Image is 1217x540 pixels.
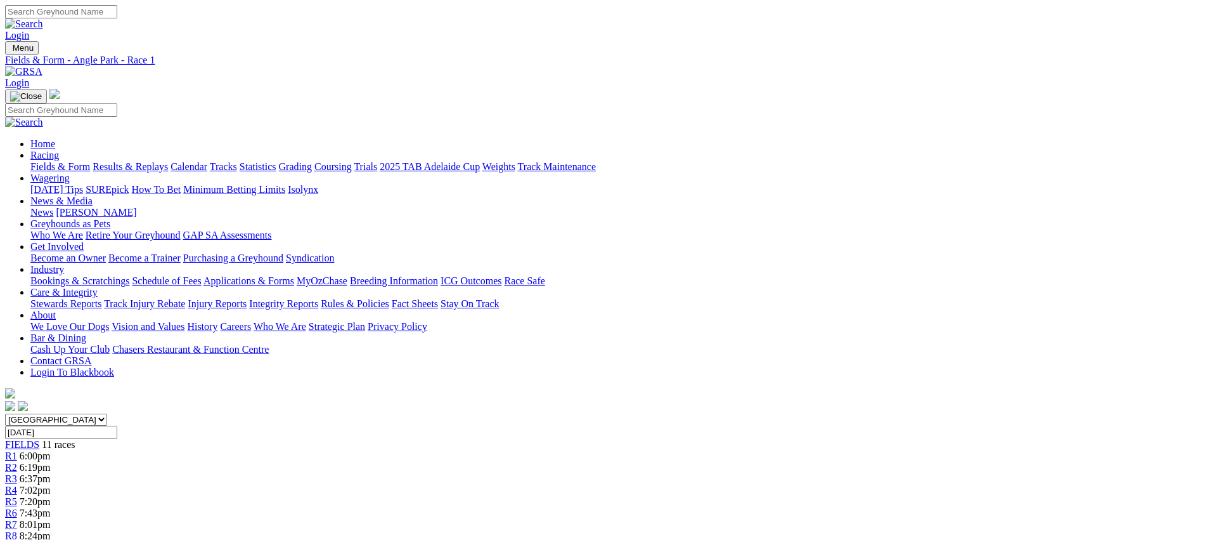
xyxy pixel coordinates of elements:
[20,496,51,507] span: 7:20pm
[42,439,75,450] span: 11 races
[518,161,596,172] a: Track Maintenance
[249,298,318,309] a: Integrity Reports
[30,241,84,252] a: Get Involved
[5,519,17,530] a: R7
[210,161,237,172] a: Tracks
[18,401,28,411] img: twitter.svg
[321,298,389,309] a: Rules & Policies
[20,473,51,484] span: 6:37pm
[30,264,64,275] a: Industry
[5,18,43,30] img: Search
[482,161,515,172] a: Weights
[504,275,544,286] a: Race Safe
[86,184,129,195] a: SUREpick
[30,321,109,332] a: We Love Our Dogs
[30,321,1212,333] div: About
[441,275,501,286] a: ICG Outcomes
[187,321,217,332] a: History
[286,253,334,263] a: Syndication
[30,173,70,183] a: Wagering
[30,344,110,355] a: Cash Up Your Club
[350,275,438,286] a: Breeding Information
[30,207,1212,218] div: News & Media
[30,275,1212,287] div: Industry
[10,91,42,102] img: Close
[5,473,17,484] a: R3
[104,298,185,309] a: Track Injury Rebate
[5,496,17,507] a: R5
[30,310,56,320] a: About
[5,55,1212,66] a: Fields & Form - Angle Park - Race 1
[30,333,86,343] a: Bar & Dining
[5,30,29,41] a: Login
[368,321,427,332] a: Privacy Policy
[297,275,347,286] a: MyOzChase
[20,508,51,518] span: 7:43pm
[392,298,438,309] a: Fact Sheets
[20,519,51,530] span: 8:01pm
[49,89,60,99] img: logo-grsa-white.png
[30,230,83,240] a: Who We Are
[30,344,1212,355] div: Bar & Dining
[183,184,285,195] a: Minimum Betting Limits
[86,230,181,240] a: Retire Your Greyhound
[112,344,269,355] a: Chasers Restaurant & Function Centre
[5,508,17,518] a: R6
[30,195,93,206] a: News & Media
[5,117,43,128] img: Search
[254,321,306,332] a: Who We Are
[183,230,272,240] a: GAP SA Assessments
[288,184,318,195] a: Isolynx
[5,485,17,496] a: R4
[30,298,1212,310] div: Care & Integrity
[20,485,51,496] span: 7:02pm
[5,388,15,398] img: logo-grsa-white.png
[5,89,47,103] button: Toggle navigation
[240,161,276,172] a: Statistics
[5,426,117,439] input: Select date
[30,161,90,172] a: Fields & Form
[314,161,352,172] a: Coursing
[30,218,110,229] a: Greyhounds as Pets
[132,184,181,195] a: How To Bet
[13,43,34,53] span: Menu
[56,207,136,218] a: [PERSON_NAME]
[5,77,29,88] a: Login
[30,253,106,263] a: Become an Owner
[380,161,480,172] a: 2025 TAB Adelaide Cup
[5,451,17,461] a: R1
[220,321,251,332] a: Careers
[30,253,1212,264] div: Get Involved
[132,275,201,286] a: Schedule of Fees
[112,321,184,332] a: Vision and Values
[5,103,117,117] input: Search
[20,462,51,473] span: 6:19pm
[30,355,91,366] a: Contact GRSA
[30,298,101,309] a: Stewards Reports
[30,150,59,161] a: Racing
[5,5,117,18] input: Search
[5,439,39,450] a: FIELDS
[93,161,168,172] a: Results & Replays
[183,253,283,263] a: Purchasing a Greyhound
[30,161,1212,173] div: Racing
[171,161,207,172] a: Calendar
[5,66,42,77] img: GRSA
[30,184,1212,195] div: Wagering
[441,298,499,309] a: Stay On Track
[5,462,17,473] a: R2
[30,138,55,149] a: Home
[279,161,312,172] a: Grading
[30,184,83,195] a: [DATE] Tips
[30,275,129,286] a: Bookings & Scratchings
[20,451,51,461] span: 6:00pm
[30,207,53,218] a: News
